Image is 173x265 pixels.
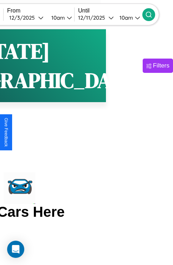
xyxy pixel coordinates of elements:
[116,14,135,21] div: 10am
[78,7,142,14] label: Until
[7,7,74,14] label: From
[48,14,67,21] div: 10am
[78,14,108,21] div: 12 / 11 / 2025
[153,62,169,69] div: Filters
[143,59,173,73] button: Filters
[4,172,35,204] img: car
[7,14,46,21] button: 12/3/2025
[4,118,9,147] div: Give Feedback
[114,14,142,21] button: 10am
[46,14,74,21] button: 10am
[9,14,38,21] div: 12 / 3 / 2025
[7,241,24,258] div: Open Intercom Messenger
